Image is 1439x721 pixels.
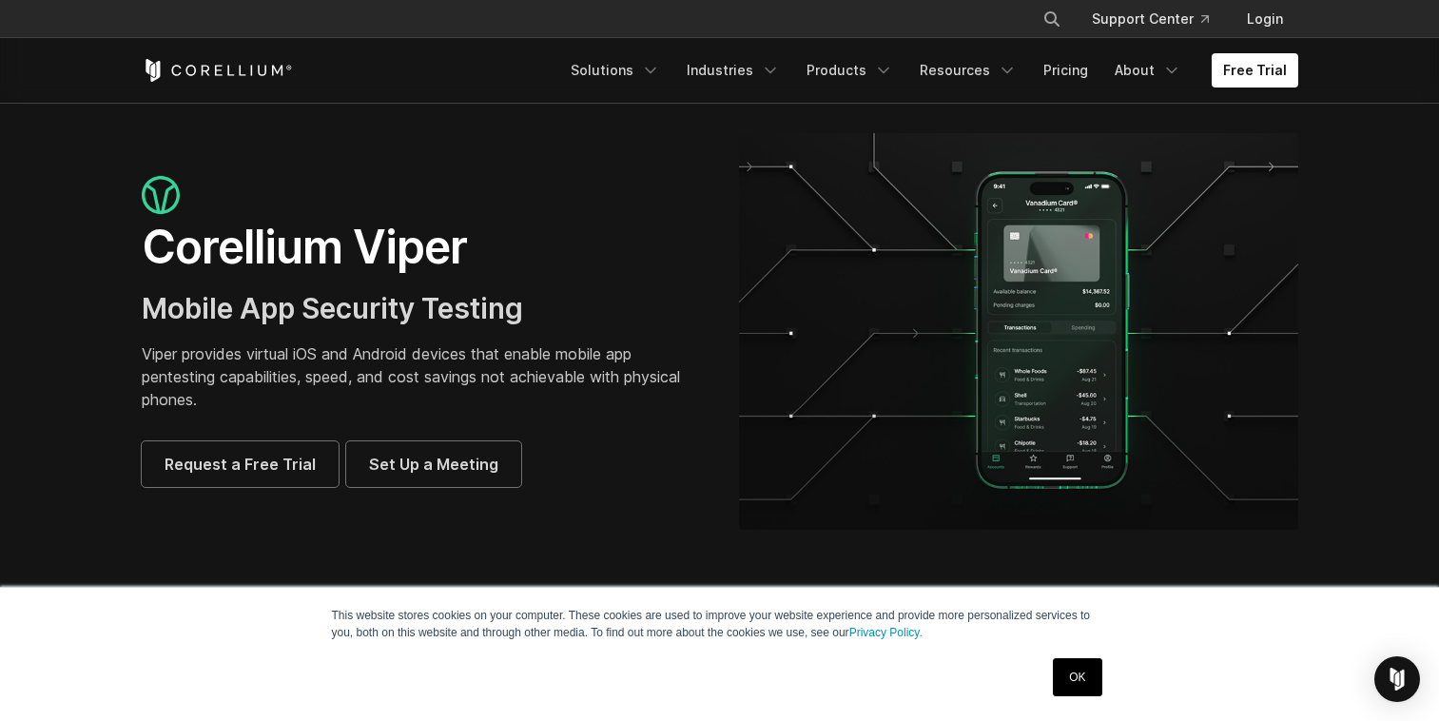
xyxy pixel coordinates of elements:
div: Open Intercom Messenger [1374,656,1420,702]
img: viper_icon_large [142,176,180,215]
a: Set Up a Meeting [346,441,521,487]
a: Products [795,53,904,88]
a: Industries [675,53,791,88]
a: Free Trial [1212,53,1298,88]
h1: Corellium Viper [142,219,701,276]
a: Resources [908,53,1028,88]
span: Set Up a Meeting [369,453,498,476]
a: Login [1232,2,1298,36]
a: Solutions [559,53,671,88]
a: Pricing [1032,53,1099,88]
a: OK [1053,658,1101,696]
a: Corellium Home [142,59,293,82]
span: Mobile App Security Testing [142,291,523,325]
img: viper_hero [739,133,1298,530]
a: About [1103,53,1193,88]
a: Request a Free Trial [142,441,339,487]
a: Privacy Policy. [849,626,923,639]
p: This website stores cookies on your computer. These cookies are used to improve your website expe... [332,607,1108,641]
p: Viper provides virtual iOS and Android devices that enable mobile app pentesting capabilities, sp... [142,342,701,411]
a: Support Center [1077,2,1224,36]
div: Navigation Menu [559,53,1298,88]
div: Navigation Menu [1020,2,1298,36]
span: Request a Free Trial [165,453,316,476]
button: Search [1035,2,1069,36]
